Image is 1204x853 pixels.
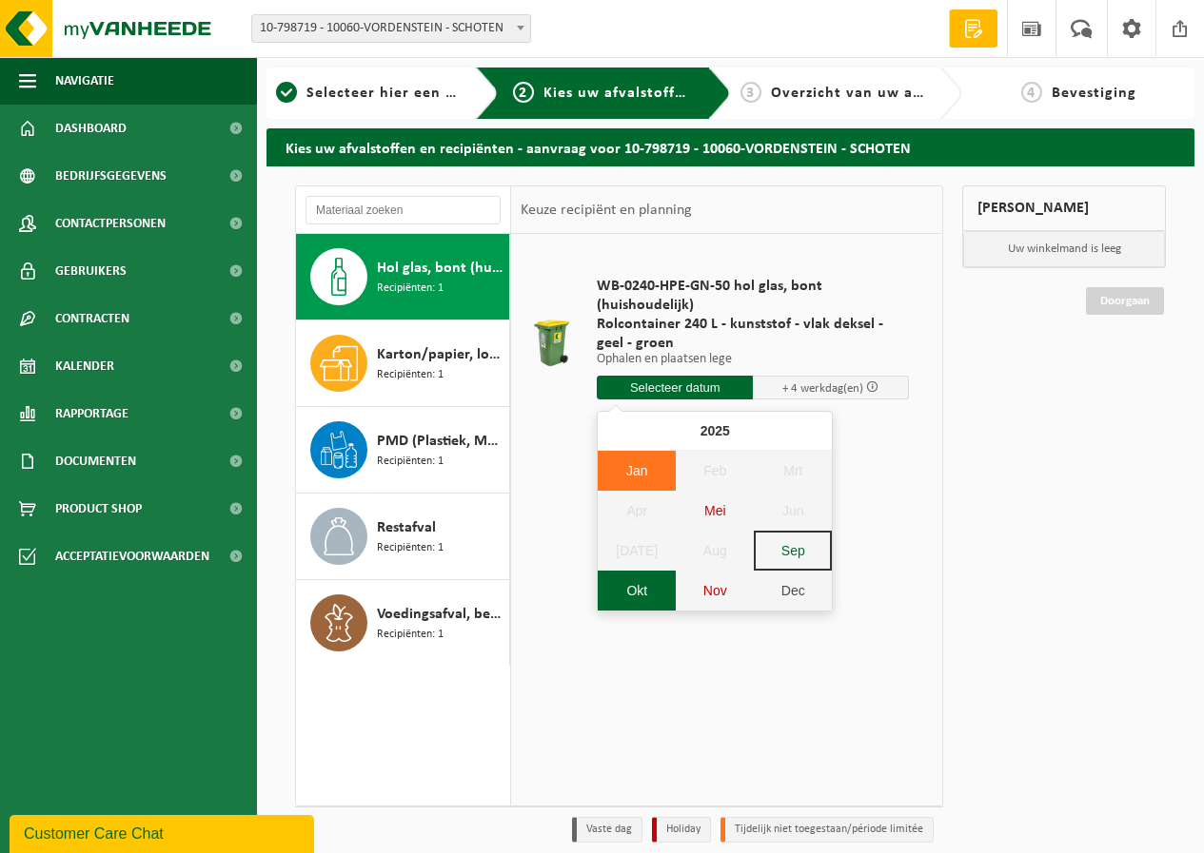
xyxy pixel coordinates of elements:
span: WB-0240-HPE-GN-50 hol glas, bont (huishoudelijk) [597,277,909,315]
a: Doorgaan [1086,287,1164,315]
a: 1Selecteer hier een vestiging [276,82,461,105]
span: Recipiënten: 1 [377,280,444,298]
p: Ophalen en plaatsen lege [597,353,909,366]
input: Selecteer datum [597,376,753,399]
button: Voedingsafval, bevat producten van dierlijke oorsprong, onverpakt, categorie 3 Recipiënten: 1 [296,580,510,666]
li: Holiday [652,817,711,843]
button: PMD (Plastiek, Metaal, Drankkartons) (bedrijven) Recipiënten: 1 [296,407,510,494]
div: Okt [598,571,676,611]
div: 2025 [693,416,738,446]
li: Tijdelijk niet toegestaan/période limitée [720,817,934,843]
span: Hol glas, bont (huishoudelijk) [377,257,504,280]
button: Karton/papier, los (bedrijven) Recipiënten: 1 [296,320,510,407]
input: Materiaal zoeken [306,196,501,224]
span: Acceptatievoorwaarden [55,533,209,580]
span: + 4 werkdag(en) [782,382,863,395]
span: Navigatie [55,57,114,105]
span: Recipiënten: 1 [377,366,444,384]
span: Bevestiging [1052,86,1136,101]
span: Recipiënten: 1 [377,539,444,557]
span: 10-798719 - 10060-VORDENSTEIN - SCHOTEN [251,14,531,43]
button: Restafval Recipiënten: 1 [296,494,510,580]
span: Documenten [55,437,136,485]
div: Sep [754,531,832,571]
span: Contactpersonen [55,200,166,247]
span: Restafval [377,516,436,539]
span: 4 [1021,82,1042,103]
span: Selecteer hier een vestiging [306,86,512,101]
span: 3 [740,82,761,103]
div: Dec [754,571,832,611]
span: 10-798719 - 10060-VORDENSTEIN - SCHOTEN [252,15,530,42]
span: Recipiënten: 1 [377,453,444,471]
span: Karton/papier, los (bedrijven) [377,343,504,366]
button: Hol glas, bont (huishoudelijk) Recipiënten: 1 [296,234,510,320]
span: Rapportage [55,390,128,437]
div: [PERSON_NAME] [962,185,1166,231]
span: Bedrijfsgegevens [55,152,167,200]
div: Keuze recipiënt en planning [511,186,701,234]
h2: Kies uw afvalstoffen en recipiënten - aanvraag voor 10-798719 - 10060-VORDENSTEIN - SCHOTEN [266,128,1194,165]
span: Kalender [55,342,114,390]
span: Dashboard [55,105,127,152]
span: Gebruikers [55,247,127,295]
span: Overzicht van uw aanvraag [771,86,972,101]
span: Kies uw afvalstoffen en recipiënten [543,86,805,101]
span: Contracten [55,295,129,342]
span: 1 [276,82,297,103]
p: Uw winkelmand is leeg [963,231,1165,267]
span: PMD (Plastiek, Metaal, Drankkartons) (bedrijven) [377,430,504,453]
span: Product Shop [55,485,142,533]
iframe: chat widget [10,811,318,853]
span: 2 [513,82,534,103]
span: Voedingsafval, bevat producten van dierlijke oorsprong, onverpakt, categorie 3 [377,603,504,626]
span: Recipiënten: 1 [377,626,444,644]
span: Rolcontainer 240 L - kunststof - vlak deksel - geel - groen [597,315,909,353]
li: Vaste dag [572,817,642,843]
div: Nov [676,571,754,611]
